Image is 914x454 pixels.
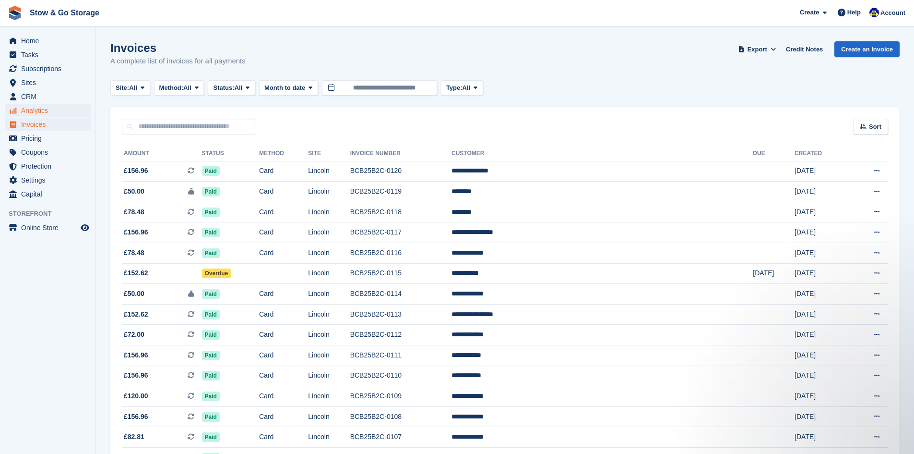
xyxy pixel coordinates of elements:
span: Sites [21,76,79,89]
span: £78.48 [124,248,144,258]
a: menu [5,48,91,61]
td: BCB25B2C-0115 [350,263,451,284]
span: Paid [202,187,220,196]
td: Card [259,406,308,427]
td: Card [259,243,308,264]
a: menu [5,90,91,103]
th: Status [202,146,259,161]
td: BCB25B2C-0107 [350,427,451,448]
span: Analytics [21,104,79,117]
a: Stow & Go Storage [26,5,103,21]
a: menu [5,104,91,117]
td: Card [259,222,308,243]
button: Month to date [259,80,318,96]
span: £156.96 [124,412,148,422]
img: stora-icon-8386f47178a22dfd0bd8f6a31ec36ba5ce8667c1dd55bd0f319d3a0aa187defe.svg [8,6,22,20]
td: BCB25B2C-0110 [350,366,451,386]
td: Card [259,284,308,305]
td: Lincoln [308,182,350,202]
span: Export [748,45,767,54]
td: BCB25B2C-0111 [350,345,451,366]
span: Paid [202,289,220,299]
button: Method: All [154,80,204,96]
h1: Invoices [110,41,246,54]
td: Lincoln [308,366,350,386]
td: Lincoln [308,386,350,407]
span: £120.00 [124,391,148,401]
td: Lincoln [308,304,350,325]
span: All [463,83,471,93]
th: Method [259,146,308,161]
td: [DATE] [795,284,848,305]
span: £156.96 [124,370,148,380]
span: Month to date [264,83,305,93]
span: Site: [116,83,129,93]
span: CRM [21,90,79,103]
button: Type: All [441,80,483,96]
span: All [129,83,137,93]
span: Subscriptions [21,62,79,75]
td: Card [259,366,308,386]
a: menu [5,118,91,131]
th: Customer [451,146,753,161]
a: menu [5,146,91,159]
td: Lincoln [308,345,350,366]
td: [DATE] [795,366,848,386]
td: Lincoln [308,161,350,182]
a: menu [5,34,91,48]
a: menu [5,160,91,173]
td: Card [259,345,308,366]
span: £152.62 [124,309,148,319]
span: Paid [202,351,220,360]
span: Paid [202,228,220,237]
td: [DATE] [795,406,848,427]
td: BCB25B2C-0112 [350,325,451,345]
span: Coupons [21,146,79,159]
a: menu [5,76,91,89]
td: [DATE] [795,386,848,407]
span: Invoices [21,118,79,131]
span: Paid [202,330,220,340]
span: Paid [202,248,220,258]
td: Lincoln [308,325,350,345]
span: Protection [21,160,79,173]
span: Paid [202,310,220,319]
td: [DATE] [795,222,848,243]
td: Lincoln [308,284,350,305]
td: [DATE] [795,161,848,182]
span: Paid [202,432,220,442]
span: Paid [202,412,220,422]
a: menu [5,221,91,234]
td: BCB25B2C-0113 [350,304,451,325]
td: [DATE] [795,263,848,284]
button: Status: All [208,80,255,96]
span: £82.81 [124,432,144,442]
a: menu [5,62,91,75]
span: Paid [202,371,220,380]
span: £156.96 [124,350,148,360]
td: Lincoln [308,202,350,222]
span: All [235,83,243,93]
span: Status: [213,83,234,93]
span: £78.48 [124,207,144,217]
td: Card [259,202,308,222]
span: All [183,83,191,93]
td: [DATE] [795,427,848,448]
span: Overdue [202,269,231,278]
a: Preview store [79,222,91,233]
span: £50.00 [124,186,144,196]
span: Create [800,8,819,17]
span: Tasks [21,48,79,61]
td: Lincoln [308,243,350,264]
td: BCB25B2C-0108 [350,406,451,427]
span: £50.00 [124,289,144,299]
span: Account [880,8,905,18]
td: BCB25B2C-0109 [350,386,451,407]
td: Card [259,161,308,182]
td: BCB25B2C-0119 [350,182,451,202]
span: £156.96 [124,227,148,237]
td: Card [259,182,308,202]
button: Export [736,41,778,57]
td: [DATE] [795,243,848,264]
td: Lincoln [308,427,350,448]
